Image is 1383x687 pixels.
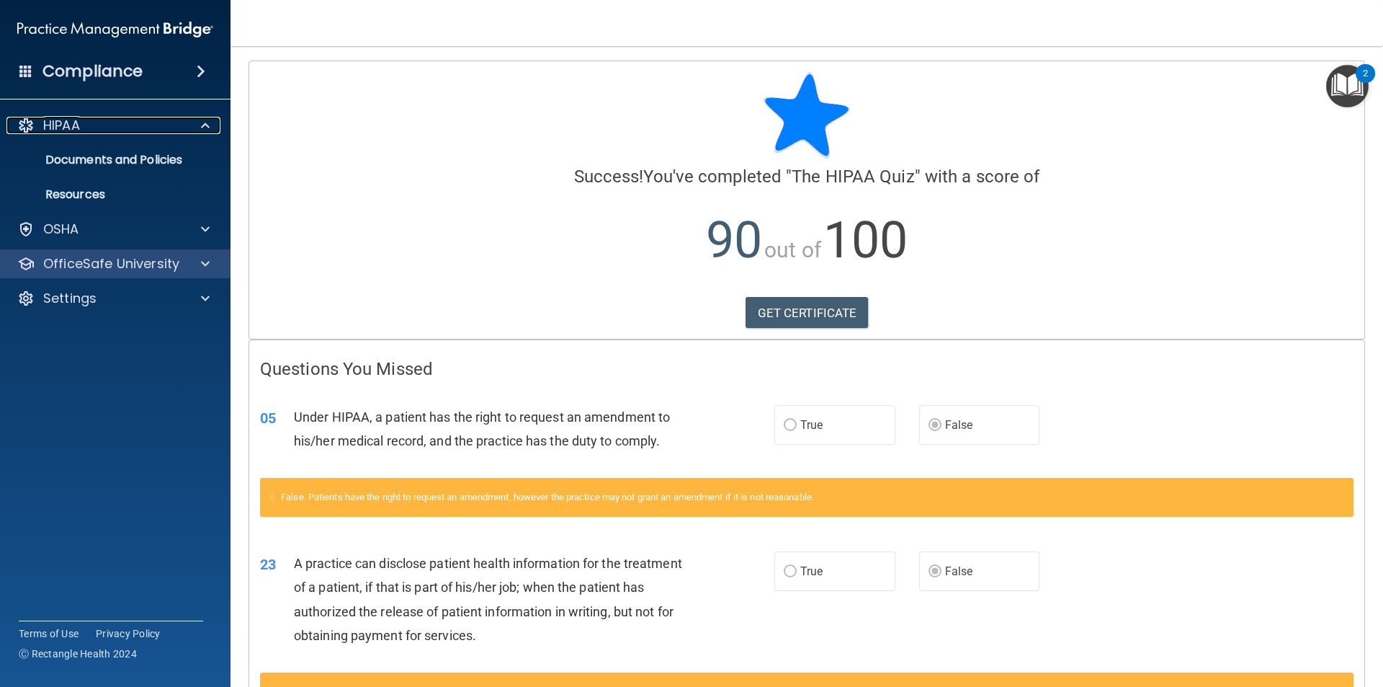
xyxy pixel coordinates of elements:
img: PMB logo [17,15,213,44]
span: out of [764,237,821,262]
p: Settings [43,290,97,307]
span: Success! [574,167,644,187]
img: blue-star-rounded.9d042014.png [764,72,850,159]
span: 90 [706,210,762,270]
span: 23 [260,556,276,573]
span: Ⓒ Rectangle Health 2024 [19,647,137,661]
iframe: Drift Widget Chat Controller [1311,588,1366,642]
span: 05 [260,409,276,427]
p: Resources [9,187,206,202]
p: OfficeSafe University [43,255,179,272]
h4: You've completed " " with a score of [260,167,1353,186]
input: True [784,420,797,431]
span: False [945,564,973,578]
h4: Questions You Missed [260,360,1353,378]
p: OSHA [43,221,79,238]
span: True [800,418,823,432]
a: Settings [17,290,210,307]
span: A practice can disclose patient health information for the treatment of a patient, if that is par... [294,556,682,643]
a: OSHA [17,221,210,238]
div: 2 [1363,74,1368,92]
span: The HIPAA Quiz [792,167,914,187]
input: True [784,567,797,577]
span: True [800,564,823,578]
a: HIPAA [17,117,210,134]
a: Terms of Use [19,626,79,641]
span: Under HIPAA, a patient has the right to request an amendment to his/her medical record, and the p... [294,409,670,448]
p: Documents and Policies [9,153,206,167]
span: False [945,418,973,432]
span: 100 [823,210,908,270]
a: Privacy Policy [96,626,161,641]
a: OfficeSafe University [17,255,210,272]
p: HIPAA [43,117,80,134]
input: False [928,420,941,431]
a: GET CERTIFICATE [746,297,869,329]
button: Open Resource Center, 2 new notifications [1326,65,1369,107]
input: False [928,567,941,577]
span: False. Patients have the right to request an amendment, however the practice may not grant an ame... [281,492,814,502]
h4: Compliance [42,61,143,81]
